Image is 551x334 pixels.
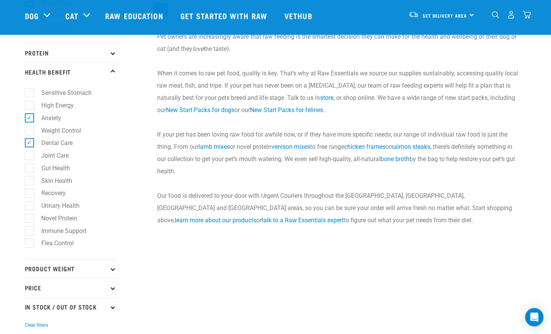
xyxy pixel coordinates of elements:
img: van-moving.png [408,11,419,18]
em: love [192,45,203,52]
p: In Stock / Out Of Stock [25,297,117,316]
img: home-icon-1@2x.png [492,11,499,18]
label: Gut Health [29,163,73,173]
label: Weight Control [29,126,84,135]
div: Open Intercom Messenger [525,308,543,326]
a: venison mixes [271,143,310,150]
label: High Energy [29,101,77,110]
label: Recovery [29,188,69,198]
a: Dog [25,10,39,21]
p: Price [25,278,117,297]
a: lamb mixes [198,143,230,150]
img: user.png [507,11,515,19]
a: store [320,94,333,101]
label: Skin Health [29,176,75,186]
a: salmon steaks [391,143,430,150]
label: Novel Protein [29,213,80,223]
a: New Start Packs for dogs [166,106,234,114]
label: Flea Control [29,238,77,248]
a: Cat [65,10,78,21]
label: Sensitive Stomach [29,88,95,98]
span: Set Delivery Area [423,14,467,17]
p: Protein [25,43,117,62]
label: Immune Support [29,226,89,236]
a: chicken frames [344,143,385,150]
p: Pet owners are increasingly aware that raw feeding is the smartest decision they can make for the... [157,31,522,55]
p: When it comes to raw pet food, quality is key. That’s why at Raw Essentials we source our supplie... [157,67,522,116]
p: Product Weight [25,259,117,278]
label: Dental Care [29,138,76,148]
img: home-icon@2x.png [523,11,531,19]
p: Health Benefit [25,62,117,81]
button: Clear filters [25,322,48,329]
a: Vethub [277,0,322,31]
label: Urinary Health [29,201,83,210]
label: Anxiety [29,113,64,123]
a: bone broth [380,155,410,163]
a: learn more about our products [175,217,256,224]
a: Get started with Raw [173,0,277,31]
a: talk to a Raw Essentials expert [262,217,344,224]
a: Raw Education [98,0,172,31]
label: Joint Care [29,151,72,160]
p: If your pet has been loving raw food for awhile now, or if they have more specific needs, our ran... [157,129,522,178]
p: Our food is delivered to your door with Urgent Couriers throughout the [GEOGRAPHIC_DATA], [GEOGRA... [157,190,522,226]
a: New Start Packs for felines [250,106,323,114]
